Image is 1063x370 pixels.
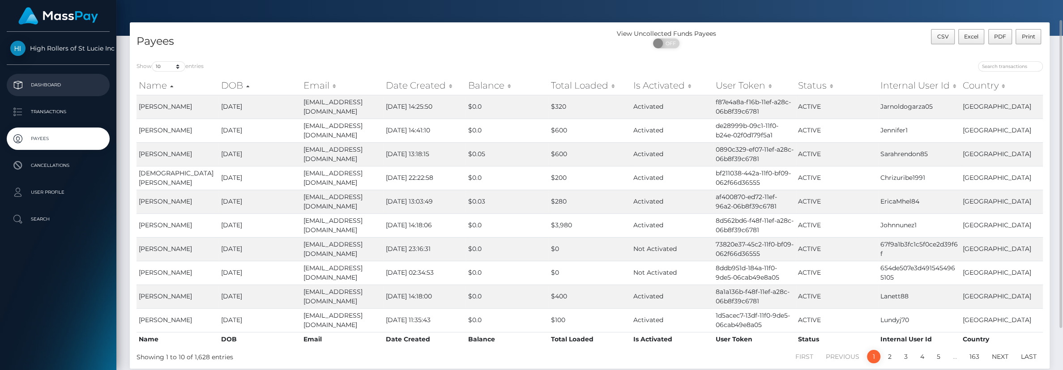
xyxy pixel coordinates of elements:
[988,29,1012,44] button: PDF
[137,349,506,362] div: Showing 1 to 10 of 1,628 entries
[384,285,466,308] td: [DATE] 14:18:00
[867,350,880,363] a: 1
[878,261,961,285] td: 654de507e3d4915454965105
[713,332,796,346] th: User Token
[10,159,106,172] p: Cancellations
[878,77,961,94] th: Internal User Id: activate to sort column ascending
[658,38,680,48] span: OFF
[137,34,583,49] h4: Payees
[384,95,466,119] td: [DATE] 14:25:50
[548,166,631,190] td: $200
[10,41,26,56] img: High Rollers of St Lucie Inc
[219,190,301,213] td: [DATE]
[713,308,796,332] td: 1d5acec7-13df-11f0-9de5-06cab49e8a05
[301,166,384,190] td: [EMAIL_ADDRESS][DOMAIN_NAME]
[466,77,548,94] th: Balance: activate to sort column ascending
[152,61,185,72] select: Showentries
[137,332,219,346] th: Name
[878,166,961,190] td: Chrizuribe1991
[878,142,961,166] td: Sarahrendon85
[219,261,301,285] td: [DATE]
[796,261,878,285] td: ACTIVE
[137,261,219,285] td: [PERSON_NAME]
[631,166,713,190] td: Activated
[548,119,631,142] td: $600
[796,119,878,142] td: ACTIVE
[713,142,796,166] td: 0890c329-ef07-11ef-a28c-06b8f39c6781
[713,77,796,94] th: User Token: activate to sort column ascending
[384,237,466,261] td: [DATE] 23:16:31
[301,285,384,308] td: [EMAIL_ADDRESS][DOMAIN_NAME]
[301,237,384,261] td: [EMAIL_ADDRESS][DOMAIN_NAME]
[796,142,878,166] td: ACTIVE
[899,350,913,363] a: 3
[548,332,631,346] th: Total Loaded
[466,332,548,346] th: Balance
[10,213,106,226] p: Search
[301,142,384,166] td: [EMAIL_ADDRESS][DOMAIN_NAME]
[713,95,796,119] td: f87e4a8a-f16b-11ef-a28c-06b8f39c6781
[7,74,110,96] a: Dashboard
[796,308,878,332] td: ACTIVE
[384,190,466,213] td: [DATE] 13:03:49
[301,95,384,119] td: [EMAIL_ADDRESS][DOMAIN_NAME]
[878,95,961,119] td: Jarnoldogarza05
[994,33,1006,40] span: PDF
[219,166,301,190] td: [DATE]
[961,261,1043,285] td: [GEOGRAPHIC_DATA]
[631,95,713,119] td: Activated
[713,285,796,308] td: 8a1a136b-f48f-11ef-a28c-06b8f39c6781
[631,237,713,261] td: Not Activated
[466,142,548,166] td: $0.05
[466,237,548,261] td: $0.0
[713,190,796,213] td: af400870-ed72-11ef-96a2-06b8f39c6781
[7,44,110,52] span: High Rollers of St Lucie Inc
[7,101,110,123] a: Transactions
[466,308,548,332] td: $0.0
[878,190,961,213] td: EricaMhel84
[384,308,466,332] td: [DATE] 11:35:43
[10,105,106,119] p: Transactions
[878,308,961,332] td: Lundyj70
[301,213,384,237] td: [EMAIL_ADDRESS][DOMAIN_NAME]
[137,142,219,166] td: [PERSON_NAME]
[219,95,301,119] td: [DATE]
[466,285,548,308] td: $0.0
[915,350,929,363] a: 4
[466,119,548,142] td: $0.0
[466,261,548,285] td: $0.0
[961,237,1043,261] td: [GEOGRAPHIC_DATA]
[631,308,713,332] td: Activated
[961,166,1043,190] td: [GEOGRAPHIC_DATA]
[7,208,110,230] a: Search
[713,166,796,190] td: bf211038-442a-11f0-bf09-062f66d36555
[631,142,713,166] td: Activated
[631,77,713,94] th: Is Activated: activate to sort column ascending
[219,332,301,346] th: DOB
[796,95,878,119] td: ACTIVE
[219,119,301,142] td: [DATE]
[631,190,713,213] td: Activated
[219,285,301,308] td: [DATE]
[631,261,713,285] td: Not Activated
[796,285,878,308] td: ACTIVE
[548,190,631,213] td: $280
[137,237,219,261] td: [PERSON_NAME]
[796,332,878,346] th: Status
[713,261,796,285] td: 8ddb951d-184a-11f0-9de5-06cab49e8a05
[137,95,219,119] td: [PERSON_NAME]
[301,190,384,213] td: [EMAIL_ADDRESS][DOMAIN_NAME]
[384,261,466,285] td: [DATE] 02:34:53
[961,119,1043,142] td: [GEOGRAPHIC_DATA]
[548,213,631,237] td: $3,980
[796,77,878,94] th: Status: activate to sort column ascending
[219,237,301,261] td: [DATE]
[384,213,466,237] td: [DATE] 14:18:06
[466,166,548,190] td: $0.0
[931,29,955,44] button: CSV
[961,95,1043,119] td: [GEOGRAPHIC_DATA]
[631,285,713,308] td: Activated
[964,33,978,40] span: Excel
[137,213,219,237] td: [PERSON_NAME]
[961,190,1043,213] td: [GEOGRAPHIC_DATA]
